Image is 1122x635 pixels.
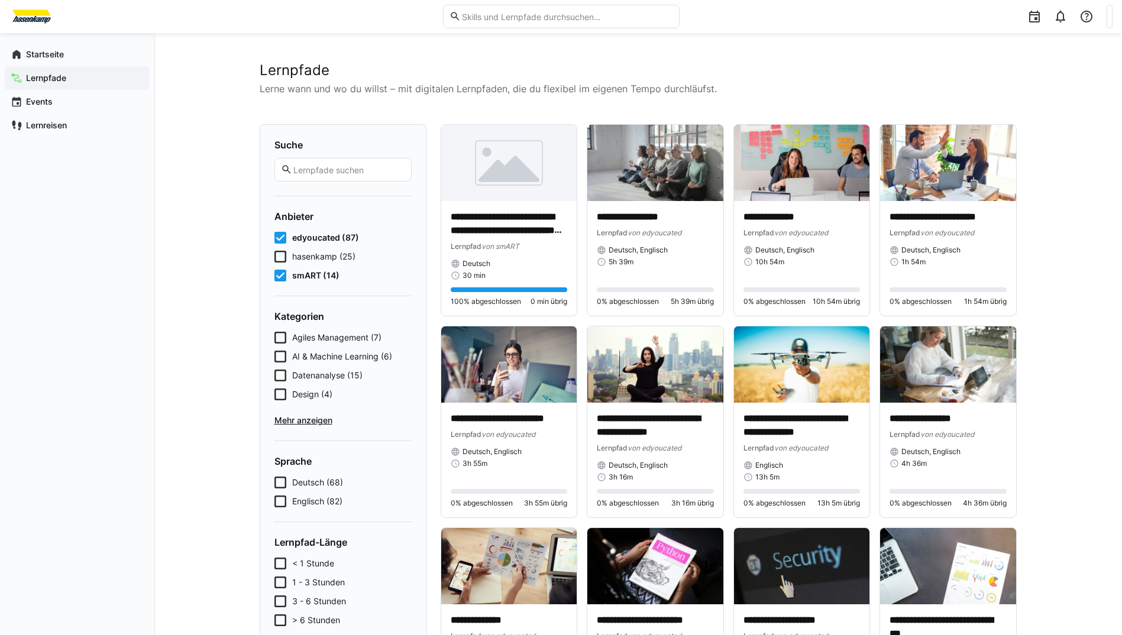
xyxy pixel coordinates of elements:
img: image [587,125,723,201]
span: Deutsch, Englisch [609,461,668,470]
span: 13h 5m übrig [817,498,860,508]
span: hasenkamp (25) [292,251,355,263]
span: 3h 16m [609,472,633,482]
span: Deutsch, Englisch [463,447,522,456]
span: 30 min [463,271,486,280]
span: Agiles Management (7) [292,332,381,344]
img: image [441,326,577,403]
span: von edyoucated [628,443,681,452]
span: Lernpfad [743,228,774,237]
img: image [880,528,1016,604]
span: 13h 5m [755,472,780,482]
span: von edyoucated [774,443,828,452]
span: Englisch [755,461,783,470]
span: von smART [481,242,519,251]
span: von edyoucated [920,430,974,439]
img: image [880,125,1016,201]
img: image [587,326,723,403]
h2: Lernpfade [260,61,1017,79]
span: Lernpfad [451,242,481,251]
span: 4h 36m übrig [963,498,1007,508]
span: 0% abgeschlossen [451,498,513,508]
img: image [734,528,870,604]
span: smART (14) [292,270,339,281]
span: Deutsch, Englisch [609,245,668,255]
span: von edyoucated [920,228,974,237]
span: 0% abgeschlossen [743,297,806,306]
h4: Sprache [274,455,412,467]
span: 5h 39m [609,257,633,267]
img: image [734,326,870,403]
span: 0% abgeschlossen [890,297,952,306]
span: 5h 39m übrig [671,297,714,306]
span: Lernpfad [890,430,920,439]
span: 0 min übrig [531,297,567,306]
span: 1 - 3 Stunden [292,576,345,588]
h4: Lernpfad-Länge [274,536,412,548]
h4: Kategorien [274,310,412,322]
span: Deutsch (68) [292,477,343,488]
span: 3 - 6 Stunden [292,595,346,607]
span: Design (4) [292,388,332,400]
span: Datenanalyse (15) [292,370,363,381]
img: image [880,326,1016,403]
span: 0% abgeschlossen [743,498,806,508]
span: 1h 54m übrig [964,297,1007,306]
span: 3h 55m [463,459,487,468]
span: Lernpfad [743,443,774,452]
img: image [587,528,723,604]
input: Skills und Lernpfade durchsuchen… [461,11,672,22]
input: Lernpfade suchen [292,164,405,175]
span: Englisch (82) [292,495,342,507]
span: 100% abgeschlossen [451,297,521,306]
span: 0% abgeschlossen [890,498,952,508]
span: 10h 54m übrig [813,297,860,306]
img: image [441,528,577,604]
span: von edyoucated [628,228,681,237]
span: Deutsch [463,259,490,268]
span: AI & Machine Learning (6) [292,351,392,362]
span: von edyoucated [774,228,828,237]
span: Lernpfad [451,430,481,439]
span: edyoucated (87) [292,232,359,244]
img: image [734,125,870,201]
span: 10h 54m [755,257,784,267]
span: 4h 36m [901,459,927,468]
span: 0% abgeschlossen [597,297,659,306]
span: 1h 54m [901,257,926,267]
span: Lernpfad [890,228,920,237]
span: Deutsch, Englisch [901,447,961,456]
span: Deutsch, Englisch [901,245,961,255]
span: < 1 Stunde [292,558,334,569]
span: 0% abgeschlossen [597,498,659,508]
img: image [441,125,577,201]
span: Lernpfad [597,443,628,452]
h4: Suche [274,139,412,151]
span: Deutsch, Englisch [755,245,814,255]
span: von edyoucated [481,430,535,439]
span: 3h 16m übrig [671,498,714,508]
p: Lerne wann und wo du willst – mit digitalen Lernpfaden, die du flexibel im eigenen Tempo durchläu... [260,82,1017,96]
span: 3h 55m übrig [524,498,567,508]
span: Lernpfad [597,228,628,237]
span: Mehr anzeigen [274,414,412,426]
span: > 6 Stunden [292,614,340,626]
h4: Anbieter [274,210,412,222]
